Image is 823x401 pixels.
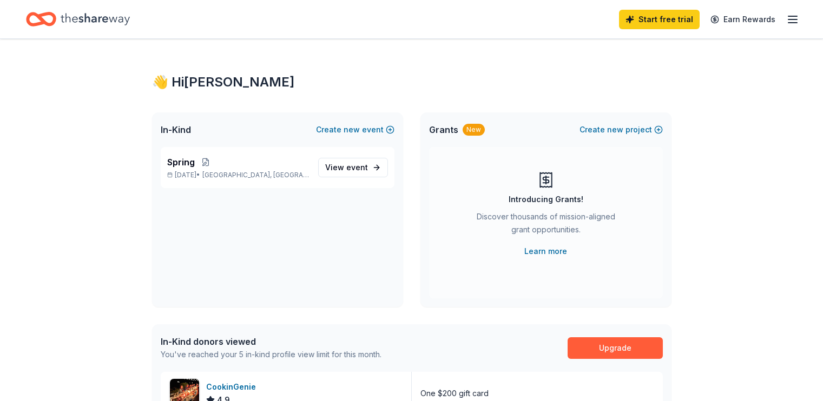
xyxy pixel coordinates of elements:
span: Grants [429,123,458,136]
div: Discover thousands of mission-aligned grant opportunities. [472,210,620,240]
a: Upgrade [568,337,663,359]
a: Earn Rewards [704,10,782,29]
a: View event [318,158,388,177]
p: [DATE] • [167,171,310,179]
div: One $200 gift card [420,387,489,400]
a: Start free trial [619,10,700,29]
div: You've reached your 5 in-kind profile view limit for this month. [161,348,381,361]
a: Home [26,6,130,32]
div: Introducing Grants! [509,193,583,206]
span: In-Kind [161,123,191,136]
span: View [325,161,368,174]
div: 👋 Hi [PERSON_NAME] [152,73,671,91]
span: event [346,163,368,172]
div: CookinGenie [206,380,260,393]
button: Createnewproject [580,123,663,136]
span: [GEOGRAPHIC_DATA], [GEOGRAPHIC_DATA] [202,171,309,179]
span: Spring [167,156,195,169]
span: new [607,123,623,136]
a: Learn more [524,245,567,258]
button: Createnewevent [316,123,394,136]
div: In-Kind donors viewed [161,335,381,348]
span: new [344,123,360,136]
div: New [463,124,485,136]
